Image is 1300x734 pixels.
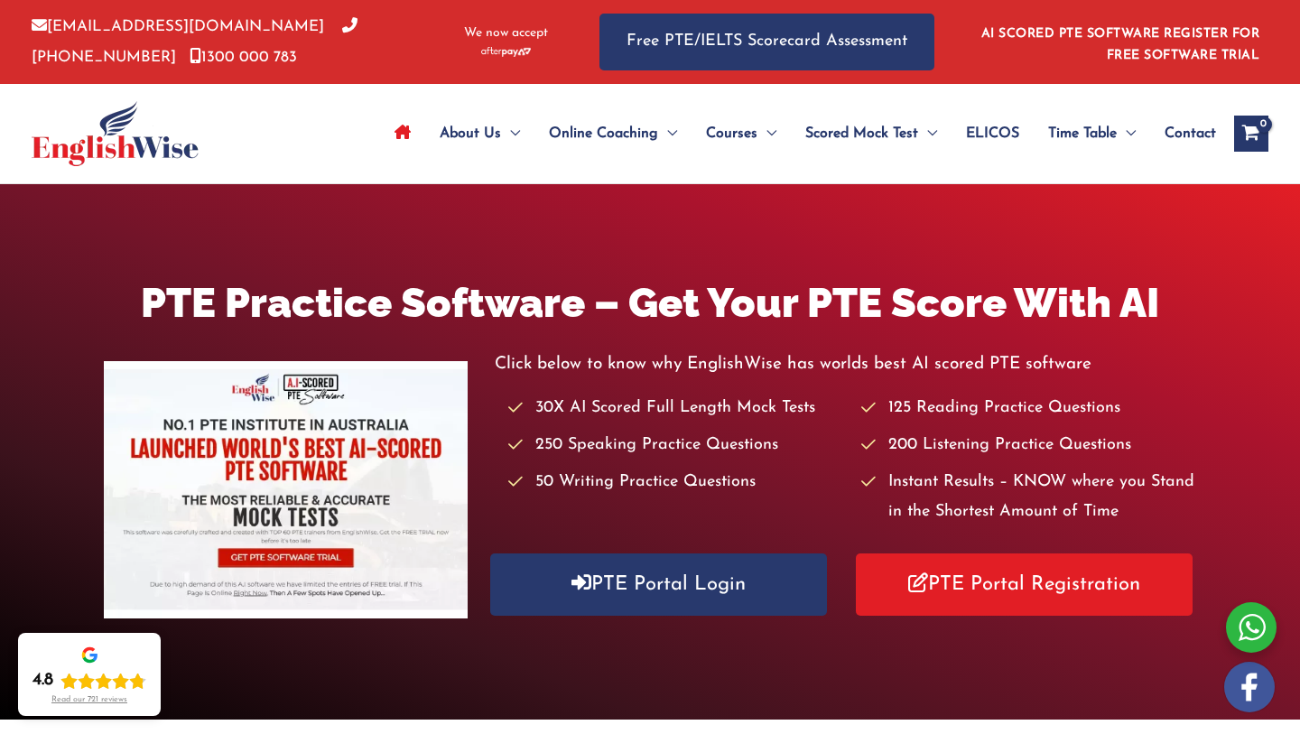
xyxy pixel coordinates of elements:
a: View Shopping Cart, empty [1234,116,1268,152]
a: PTE Portal Registration [856,553,1193,616]
span: Online Coaching [549,102,658,165]
a: Scored Mock TestMenu Toggle [791,102,952,165]
h1: PTE Practice Software – Get Your PTE Score With AI [104,274,1196,331]
a: ELICOS [952,102,1034,165]
li: 50 Writing Practice Questions [508,468,843,497]
span: ELICOS [966,102,1019,165]
li: 30X AI Scored Full Length Mock Tests [508,394,843,423]
span: Menu Toggle [658,102,677,165]
span: Scored Mock Test [805,102,918,165]
span: About Us [440,102,501,165]
p: Click below to know why EnglishWise has worlds best AI scored PTE software [495,349,1195,379]
a: [EMAIL_ADDRESS][DOMAIN_NAME] [32,19,324,34]
img: white-facebook.png [1224,662,1275,712]
span: Courses [706,102,757,165]
a: AI SCORED PTE SOFTWARE REGISTER FOR FREE SOFTWARE TRIAL [981,27,1260,62]
div: Read our 721 reviews [51,695,127,705]
a: Time TableMenu Toggle [1034,102,1150,165]
a: 1300 000 783 [190,50,297,65]
img: cropped-ew-logo [32,101,199,166]
nav: Site Navigation: Main Menu [380,102,1216,165]
a: Online CoachingMenu Toggle [534,102,692,165]
a: About UsMenu Toggle [425,102,534,165]
li: 125 Reading Practice Questions [861,394,1196,423]
img: Afterpay-Logo [481,47,531,57]
span: Time Table [1048,102,1117,165]
a: PTE Portal Login [490,553,827,616]
a: [PHONE_NUMBER] [32,19,357,64]
a: CoursesMenu Toggle [692,102,791,165]
div: 4.8 [32,670,53,692]
span: Contact [1165,102,1216,165]
a: Free PTE/IELTS Scorecard Assessment [599,14,934,70]
span: Menu Toggle [1117,102,1136,165]
aside: Header Widget 1 [970,13,1268,71]
li: 250 Speaking Practice Questions [508,431,843,460]
span: Menu Toggle [918,102,937,165]
li: Instant Results – KNOW where you Stand in the Shortest Amount of Time [861,468,1196,528]
img: pte-institute-main [104,361,468,618]
li: 200 Listening Practice Questions [861,431,1196,460]
div: Rating: 4.8 out of 5 [32,670,146,692]
a: Contact [1150,102,1216,165]
span: We now accept [464,24,548,42]
span: Menu Toggle [501,102,520,165]
span: Menu Toggle [757,102,776,165]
